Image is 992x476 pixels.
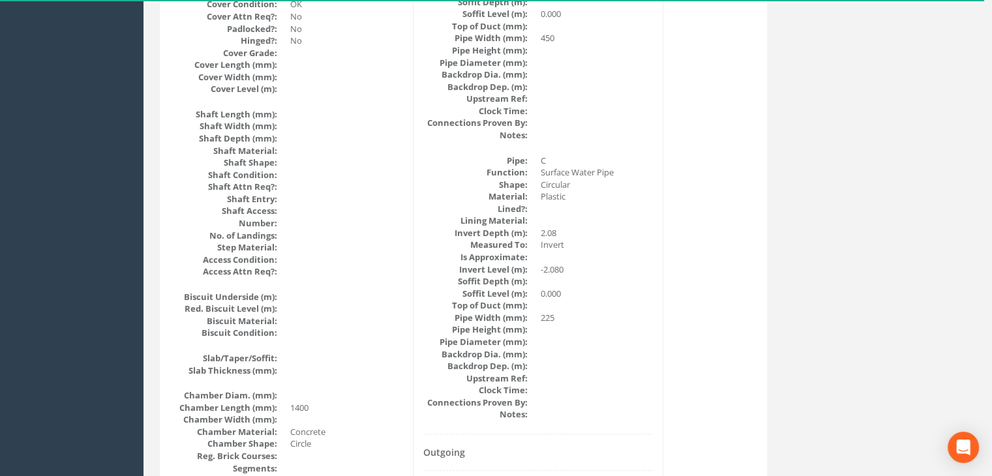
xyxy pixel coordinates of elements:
[173,83,277,95] dt: Cover Level (m):
[423,312,528,324] dt: Pipe Width (mm):
[173,59,277,71] dt: Cover Length (mm):
[290,438,403,450] dd: Circle
[173,71,277,83] dt: Cover Width (mm):
[541,227,654,239] dd: 2.08
[423,396,528,409] dt: Connections Proven By:
[541,179,654,191] dd: Circular
[423,32,528,44] dt: Pipe Width (mm):
[423,179,528,191] dt: Shape:
[423,105,528,117] dt: Clock Time:
[541,239,654,251] dd: Invert
[423,360,528,372] dt: Backdrop Dep. (m):
[173,193,277,205] dt: Shaft Entry:
[423,239,528,251] dt: Measured To:
[173,132,277,145] dt: Shaft Depth (mm):
[541,190,654,203] dd: Plastic
[173,426,277,438] dt: Chamber Material:
[290,402,403,414] dd: 1400
[173,145,277,157] dt: Shaft Material:
[173,303,277,315] dt: Red. Biscuit Level (m):
[423,20,528,33] dt: Top of Duct (mm):
[423,251,528,263] dt: Is Approximate:
[423,8,528,20] dt: Soffit Level (m):
[173,462,277,475] dt: Segments:
[173,438,277,450] dt: Chamber Shape:
[423,203,528,215] dt: Lined?:
[541,288,654,300] dd: 0.000
[541,263,654,276] dd: -2.080
[173,450,277,462] dt: Reg. Brick Courses:
[173,254,277,266] dt: Access Condition:
[423,93,528,105] dt: Upstream Ref:
[173,265,277,278] dt: Access Attn Req?:
[173,108,277,121] dt: Shaft Length (mm):
[541,8,654,20] dd: 0.000
[423,227,528,239] dt: Invert Depth (m):
[423,275,528,288] dt: Soffit Depth (m):
[290,426,403,438] dd: Concrete
[173,352,277,364] dt: Slab/Taper/Soffit:
[423,348,528,361] dt: Backdrop Dia. (mm):
[423,68,528,81] dt: Backdrop Dia. (mm):
[423,129,528,141] dt: Notes:
[173,364,277,377] dt: Slab Thickness (mm):
[173,315,277,327] dt: Biscuit Material:
[423,288,528,300] dt: Soffit Level (m):
[173,47,277,59] dt: Cover Grade:
[173,169,277,181] dt: Shaft Condition:
[423,44,528,57] dt: Pipe Height (mm):
[173,217,277,230] dt: Number:
[173,241,277,254] dt: Step Material:
[423,57,528,69] dt: Pipe Diameter (mm):
[541,166,654,179] dd: Surface Water Pipe
[173,23,277,35] dt: Padlocked?:
[423,299,528,312] dt: Top of Duct (mm):
[423,117,528,129] dt: Connections Proven By:
[541,312,654,324] dd: 225
[173,35,277,47] dt: Hinged?:
[173,205,277,217] dt: Shaft Access:
[173,389,277,402] dt: Chamber Diam. (mm):
[541,155,654,167] dd: C
[423,372,528,385] dt: Upstream Ref:
[423,408,528,421] dt: Notes:
[173,156,277,169] dt: Shaft Shape:
[173,10,277,23] dt: Cover Attn Req?:
[423,323,528,336] dt: Pipe Height (mm):
[423,215,528,227] dt: Lining Material:
[423,190,528,203] dt: Material:
[173,120,277,132] dt: Shaft Width (mm):
[423,384,528,396] dt: Clock Time:
[290,35,403,47] dd: No
[173,230,277,242] dt: No. of Landings:
[423,263,528,276] dt: Invert Level (m):
[423,81,528,93] dt: Backdrop Dep. (m):
[173,181,277,193] dt: Shaft Attn Req?:
[173,291,277,303] dt: Biscuit Underside (m):
[541,32,654,44] dd: 450
[423,155,528,167] dt: Pipe:
[173,402,277,414] dt: Chamber Length (mm):
[423,447,654,457] h4: Outgoing
[173,327,277,339] dt: Biscuit Condition:
[948,432,979,463] div: Open Intercom Messenger
[290,23,403,35] dd: No
[290,10,403,23] dd: No
[173,413,277,426] dt: Chamber Width (mm):
[423,166,528,179] dt: Function:
[423,336,528,348] dt: Pipe Diameter (mm):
